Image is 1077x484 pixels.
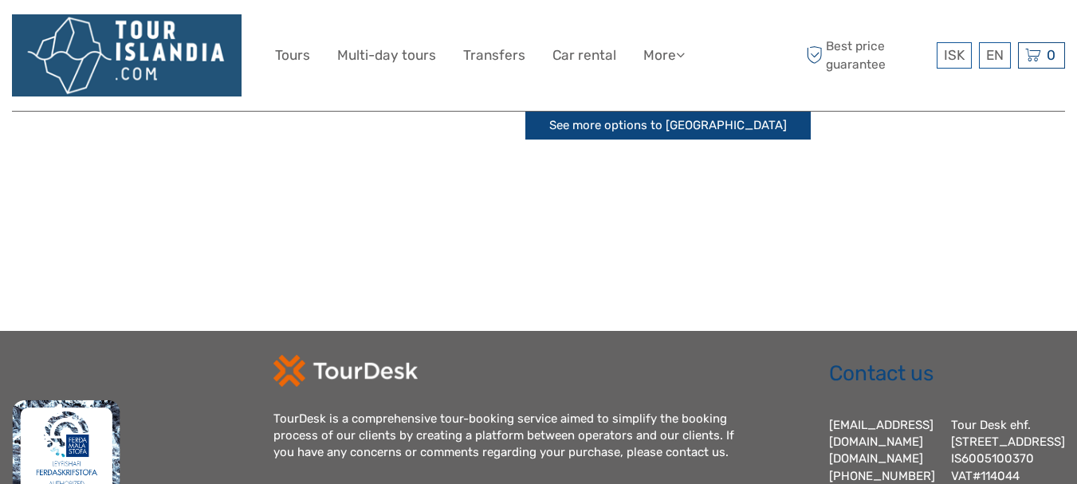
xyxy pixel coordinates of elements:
span: Best price guarantee [802,37,933,73]
a: Multi-day tours [337,44,436,67]
a: Tours [275,44,310,67]
p: We're away right now. Please check back later! [22,28,180,41]
button: Open LiveChat chat widget [183,25,202,44]
div: EN [979,42,1011,69]
a: [DOMAIN_NAME] [829,451,923,466]
img: td-logo-white.png [273,355,418,387]
h2: Contact us [829,361,1065,387]
a: Car rental [552,44,616,67]
a: More [643,44,685,67]
img: 3574-987b840e-3fdb-4f3c-b60a-5c6226f40440_logo_big.png [12,14,242,96]
a: Transfers [463,44,525,67]
span: 0 [1044,47,1058,63]
span: ISK [944,47,965,63]
a: See more options to [GEOGRAPHIC_DATA] [525,112,811,140]
div: TourDesk is a comprehensive tour-booking service aimed to simplify the booking process of our cli... [273,411,752,462]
